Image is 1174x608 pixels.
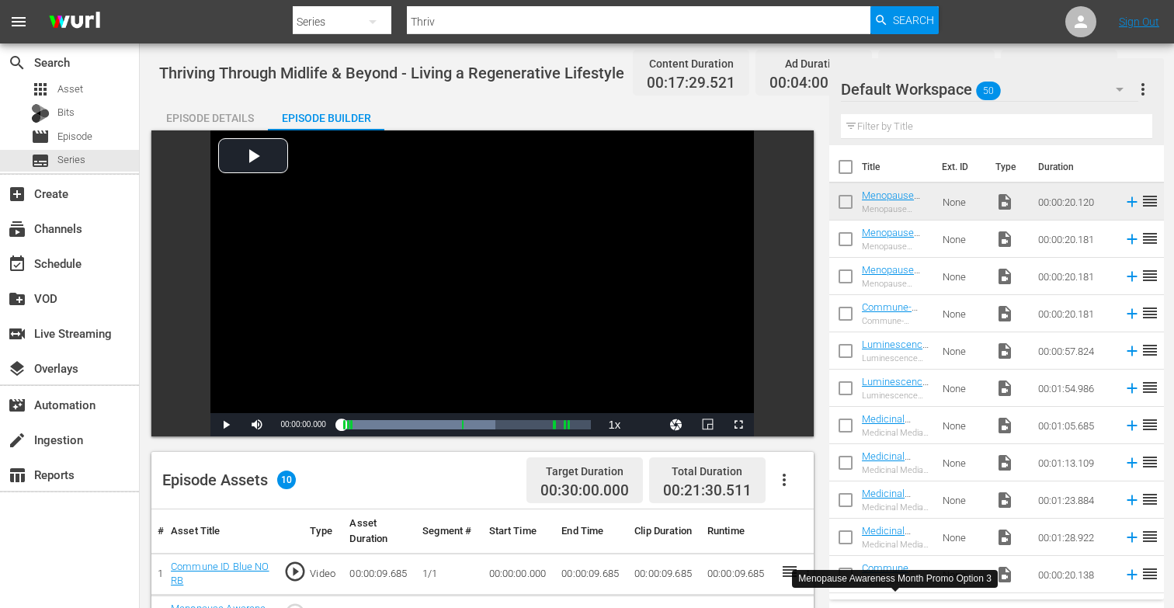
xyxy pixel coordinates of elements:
[976,75,1001,107] span: 50
[1124,193,1141,210] svg: Add to Episode
[647,53,735,75] div: Content Duration
[1141,192,1159,210] span: reorder
[862,540,930,550] div: Medicinal Media Interstitial- Cherry Blossoms
[936,258,989,295] td: None
[995,230,1014,248] span: Video
[416,553,482,595] td: 1/1
[862,488,911,534] a: Medicinal Media Interstitial- Chocolate
[1124,529,1141,546] svg: Add to Episode
[1141,490,1159,509] span: reorder
[769,75,858,92] span: 00:04:00.990
[1124,417,1141,434] svg: Add to Episode
[151,99,268,130] button: Episode Details
[936,519,989,556] td: None
[936,370,989,407] td: None
[628,553,701,595] td: 00:00:09.685
[31,80,50,99] span: apps
[8,54,26,72] span: Search
[723,413,754,436] button: Fullscreen
[1134,80,1152,99] span: more_vert
[933,145,986,189] th: Ext. ID
[8,360,26,378] span: Overlays
[8,466,26,485] span: Reports
[1124,566,1141,583] svg: Add to Episode
[37,4,112,40] img: ans4CAIJ8jUAAAAAAAAAAAAAAAAAAAAAAAAgQb4GAAAAAAAAAAAAAAAAAAAAAAAAJMjXAAAAAAAAAAAAAAAAAAAAAAAAgAT5G...
[241,413,273,436] button: Mute
[9,12,28,31] span: menu
[1141,527,1159,546] span: reorder
[1032,370,1117,407] td: 00:01:54.986
[416,509,482,554] th: Segment #
[862,264,922,311] a: Menopause Awareness Month Promo Option 1
[31,151,50,170] span: Series
[1141,378,1159,397] span: reorder
[540,482,629,500] span: 00:30:00.000
[8,185,26,203] span: Create
[663,481,752,499] span: 00:21:30.511
[692,413,723,436] button: Picture-in-Picture
[862,376,929,411] a: Luminescence Main Promo 01:55
[862,189,922,236] a: Menopause Awareness Month Promo Option 3
[1141,453,1159,471] span: reorder
[862,562,928,597] a: Commune Luminescence Next On
[936,295,989,332] td: None
[862,353,930,363] div: Luminescence [PERSON_NAME] and [PERSON_NAME] 00:58
[1141,565,1159,583] span: reorder
[1124,268,1141,285] svg: Add to Episode
[1032,183,1117,221] td: 00:00:20.120
[798,572,992,585] div: Menopause Awareness Month Promo Option 3
[892,53,981,75] div: Promo Duration
[1119,16,1159,28] a: Sign Out
[343,509,416,554] th: Asset Duration
[862,339,929,397] a: Luminescence [PERSON_NAME] and [PERSON_NAME] 00:58
[210,130,754,436] div: Video Player
[1141,415,1159,434] span: reorder
[151,509,165,554] th: #
[483,509,556,554] th: Start Time
[1124,342,1141,360] svg: Add to Episode
[1032,221,1117,258] td: 00:00:20.181
[995,342,1014,360] span: Video
[31,104,50,123] div: Bits
[8,255,26,273] span: Schedule
[995,491,1014,509] span: Video
[862,204,930,214] div: Menopause Awareness Month Promo Option 3
[483,553,556,595] td: 00:00:00.000
[1032,295,1117,332] td: 00:00:20.181
[1015,53,1103,75] div: Total Duration
[870,6,939,34] button: Search
[162,471,296,489] div: Episode Assets
[1124,305,1141,322] svg: Add to Episode
[280,420,325,429] span: 00:00:00.000
[995,453,1014,472] span: Video
[936,183,989,221] td: None
[769,53,858,75] div: Ad Duration
[862,301,926,371] a: Commune- Navigating Perimenopause and Menopause Next On
[1029,145,1122,189] th: Duration
[936,221,989,258] td: None
[268,99,384,130] button: Episode Builder
[862,145,933,189] th: Title
[862,465,930,475] div: Medicinal Media Interstitial- Inner Strength
[1124,454,1141,471] svg: Add to Episode
[1134,71,1152,108] button: more_vert
[936,332,989,370] td: None
[995,267,1014,286] span: Video
[304,553,343,595] td: Video
[936,481,989,519] td: None
[1032,407,1117,444] td: 00:01:05.685
[1124,492,1141,509] svg: Add to Episode
[165,509,277,554] th: Asset Title
[540,460,629,482] div: Target Duration
[151,553,165,595] td: 1
[1124,380,1141,397] svg: Add to Episode
[936,444,989,481] td: None
[893,6,934,34] span: Search
[343,553,416,595] td: 00:00:09.685
[342,420,592,429] div: Progress Bar
[647,75,735,92] span: 00:17:29.521
[1032,481,1117,519] td: 00:01:23.884
[862,502,930,512] div: Medicinal Media Interstitial- Chocolate
[57,82,83,97] span: Asset
[8,290,26,308] span: VOD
